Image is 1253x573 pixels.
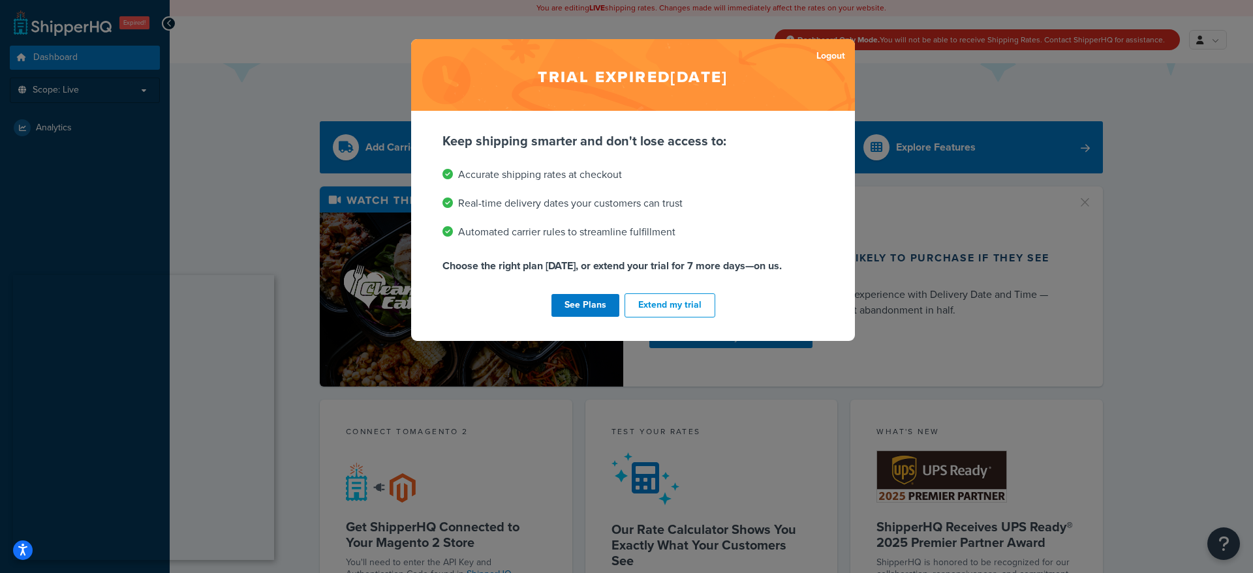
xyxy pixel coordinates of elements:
li: Real-time delivery dates your customers can trust [442,194,824,213]
h2: Trial expired [DATE] [411,39,855,111]
li: Automated carrier rules to streamline fulfillment [442,223,824,241]
a: Logout [816,47,845,65]
a: See Plans [551,294,619,317]
p: Choose the right plan [DATE], or extend your trial for 7 more days—on us. [442,257,824,275]
button: Extend my trial [625,293,715,317]
li: Accurate shipping rates at checkout [442,166,824,184]
p: Keep shipping smarter and don't lose access to: [442,132,824,150]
